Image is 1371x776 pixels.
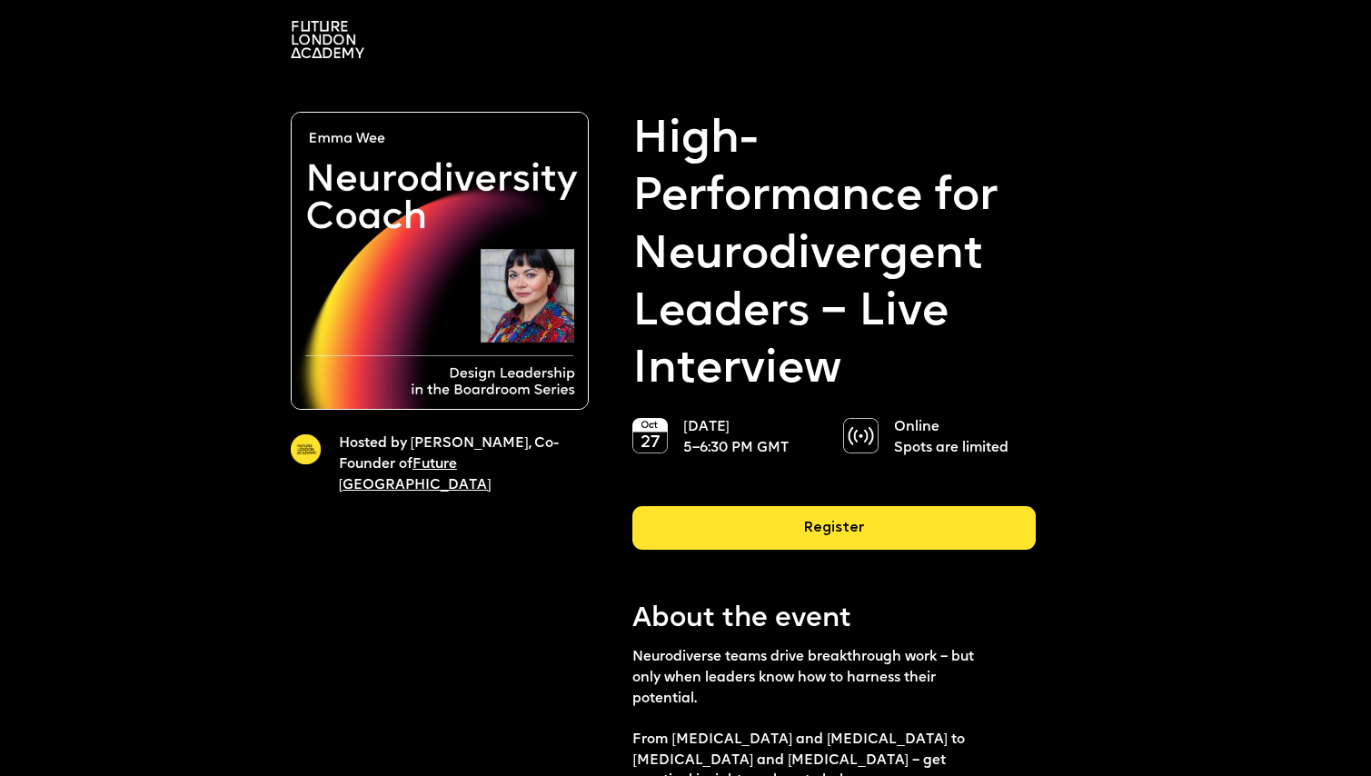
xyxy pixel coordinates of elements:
[894,418,1021,459] p: Online Spots are limited
[339,434,564,496] p: Hosted by [PERSON_NAME], Co-Founder of
[632,112,1035,400] strong: High-Performance for Neurodivergent Leaders – Live Interview
[291,434,321,464] img: A yellow circle with Future London Academy logo
[339,458,492,492] a: Future [GEOGRAPHIC_DATA]
[632,506,1035,564] a: Register
[632,506,1035,550] div: Register
[683,418,810,459] p: [DATE] 5–6:30 PM GMT
[632,601,1035,639] p: About the event
[291,21,364,58] img: A logo saying in 3 lines: Future London Academy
